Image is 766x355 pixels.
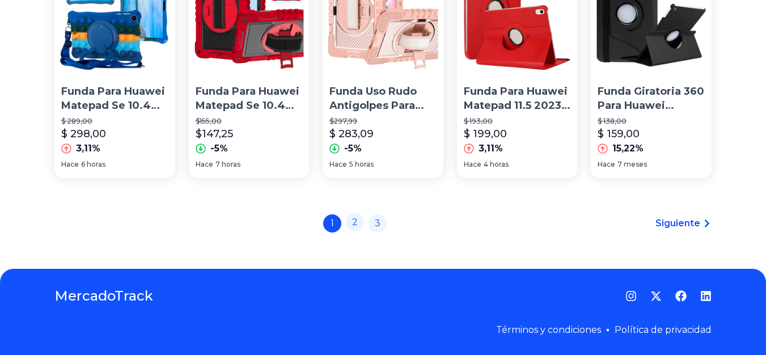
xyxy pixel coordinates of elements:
font: $ 289,00 [61,117,92,125]
font: Funda Para Huawei Matepad Se 10.4 Con [PERSON_NAME] Pop It [61,85,165,154]
font: $147,25 [196,128,233,140]
font: -5% [344,143,362,154]
font: $297,99 [329,117,357,125]
font: 15,22% [612,143,644,154]
a: MercadoTrack [54,287,153,305]
a: Términos y condiciones [496,324,601,335]
font: $ 138,00 [598,117,627,125]
font: Funda Para Huawei Matepad Se 10.4 Uso [PERSON_NAME] [196,85,299,140]
font: Hace [464,160,481,168]
font: Hace [598,160,615,168]
font: Funda Giratoria 360 Para Huawei Matepad T10s T10 2020 [598,85,704,140]
font: 7 meses [617,160,647,168]
font: MercadoTrack [54,288,153,304]
font: -5% [210,143,228,154]
a: Política de privacidad [615,324,712,335]
font: Funda Para Huawei Matepad 11.5 2023 Btk-al09 Giratoria [464,85,570,126]
font: $ 283,09 [329,128,374,140]
font: Siguiente [655,218,700,229]
font: $155,00 [196,117,222,125]
font: Hace [329,160,347,168]
font: Hace [196,160,213,168]
font: 6 horas [81,160,105,168]
font: 5 horas [349,160,374,168]
font: 4 horas [484,160,509,168]
a: LinkedIn [700,290,712,302]
a: Siguiente [655,217,712,230]
font: 3 [375,218,380,229]
font: 2 [352,217,358,227]
font: 3,11% [76,143,100,154]
font: $ 199,00 [464,128,507,140]
a: Gorjeo [650,290,662,302]
font: 7 horas [215,160,240,168]
font: Funda Uso Rudo Antigolpes Para Huawei Matepad Se 10.4 PuLG [329,85,424,140]
font: $ 193,00 [464,117,493,125]
font: $ 298,00 [61,128,106,140]
font: Hace [61,160,79,168]
a: 3 [369,214,387,233]
a: Instagram [625,290,637,302]
font: $ 159,00 [598,128,640,140]
a: 2 [346,213,364,231]
a: Facebook [675,290,687,302]
font: 3,11% [479,143,503,154]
